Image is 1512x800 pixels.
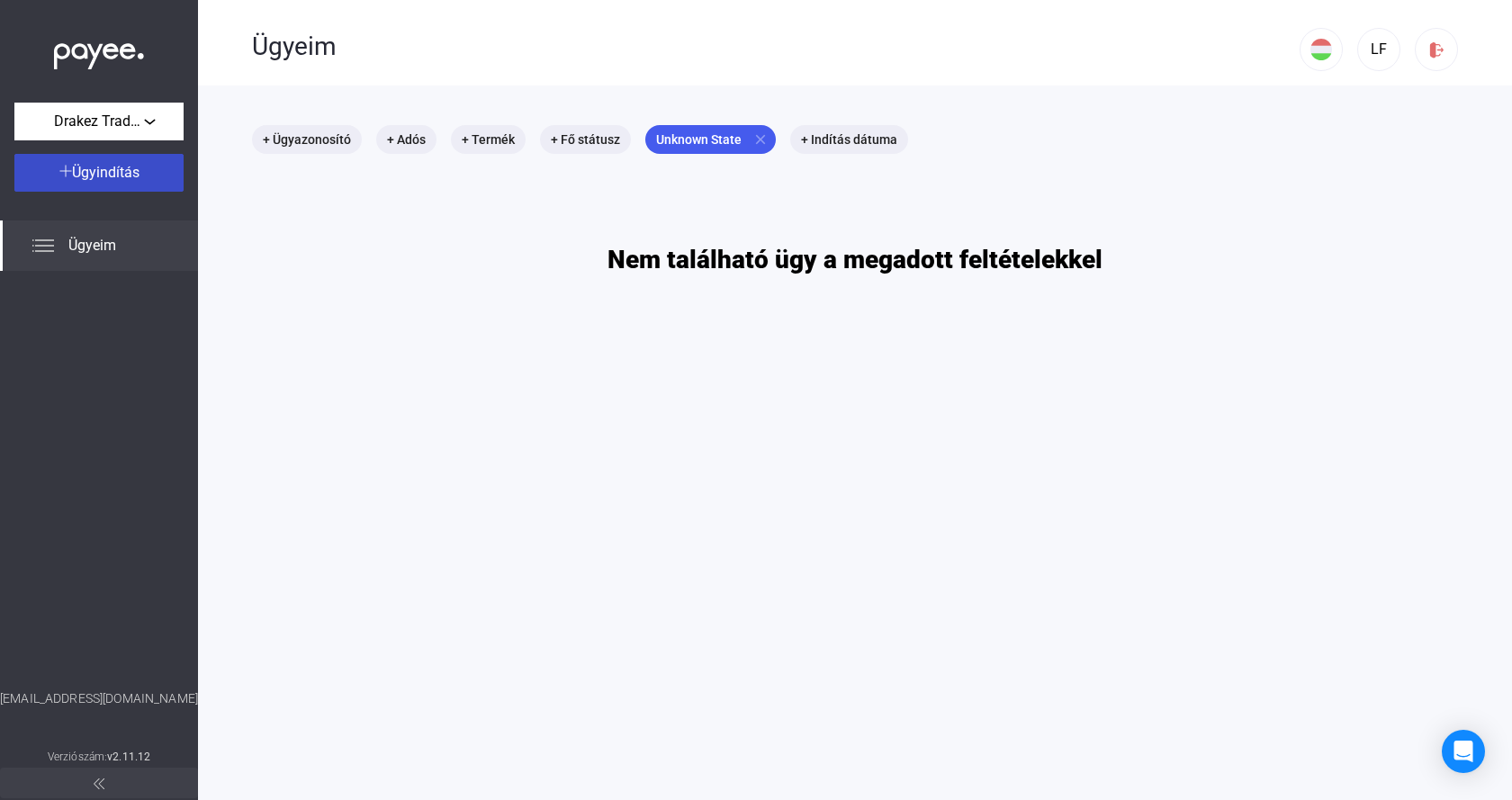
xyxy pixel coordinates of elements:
[607,244,1102,275] h1: Nem található ügy a megadott feltételekkel
[540,125,631,154] mat-chip: + Fő státusz
[1310,39,1332,60] img: HU
[14,103,184,140] button: Drakez Trade Kft.
[376,125,436,154] mat-chip: + Adós
[94,778,104,789] img: arrow-double-left-grey.svg
[1442,730,1485,773] div: Open Intercom Messenger
[54,33,144,70] img: white-payee-white-dot.svg
[252,125,362,154] mat-chip: + Ügyazonosító
[59,165,72,177] img: plus-white.svg
[32,235,54,256] img: list.svg
[252,31,1300,62] div: Ügyeim
[14,154,184,192] button: Ügyindítás
[1357,28,1400,71] button: LF
[107,751,150,763] strong: v2.11.12
[1427,40,1446,59] img: logout-red
[1363,39,1394,60] div: LF
[1415,28,1458,71] button: logout-red
[54,111,144,132] span: Drakez Trade Kft.
[790,125,908,154] mat-chip: + Indítás dátuma
[1300,28,1343,71] button: HU
[72,164,139,181] span: Ügyindítás
[451,125,526,154] mat-chip: + Termék
[645,125,776,154] mat-chip: Unknown State
[752,131,769,148] mat-icon: close
[68,235,116,256] span: Ügyeim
